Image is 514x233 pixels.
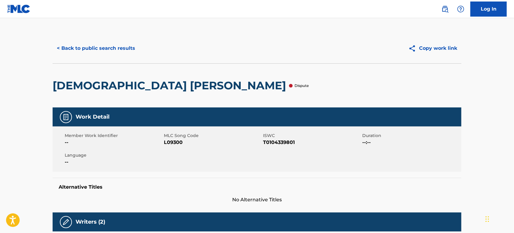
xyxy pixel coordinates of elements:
[65,132,162,139] span: Member Work Identifier
[294,83,309,88] p: Dispute
[263,132,361,139] span: ISWC
[7,5,31,13] img: MLC Logo
[62,219,70,226] img: Writers
[362,132,460,139] span: Duration
[457,5,464,13] img: help
[62,113,70,121] img: Work Detail
[164,132,262,139] span: MLC Song Code
[65,158,162,166] span: --
[59,184,455,190] h5: Alternative Titles
[53,79,289,92] h2: [DEMOGRAPHIC_DATA] [PERSON_NAME]
[65,139,162,146] span: --
[470,2,507,17] a: Log In
[362,139,460,146] span: --:--
[53,196,461,203] span: No Alternative Titles
[484,204,514,233] iframe: Chat Widget
[76,219,105,225] h5: Writers (2)
[263,139,361,146] span: T0104339801
[53,41,139,56] button: < Back to public search results
[164,139,262,146] span: L09300
[441,5,449,13] img: search
[404,41,461,56] button: Copy work link
[486,210,489,228] div: Drag
[408,45,419,52] img: Copy work link
[65,152,162,158] span: Language
[439,3,451,15] a: Public Search
[76,113,109,120] h5: Work Detail
[455,3,467,15] div: Help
